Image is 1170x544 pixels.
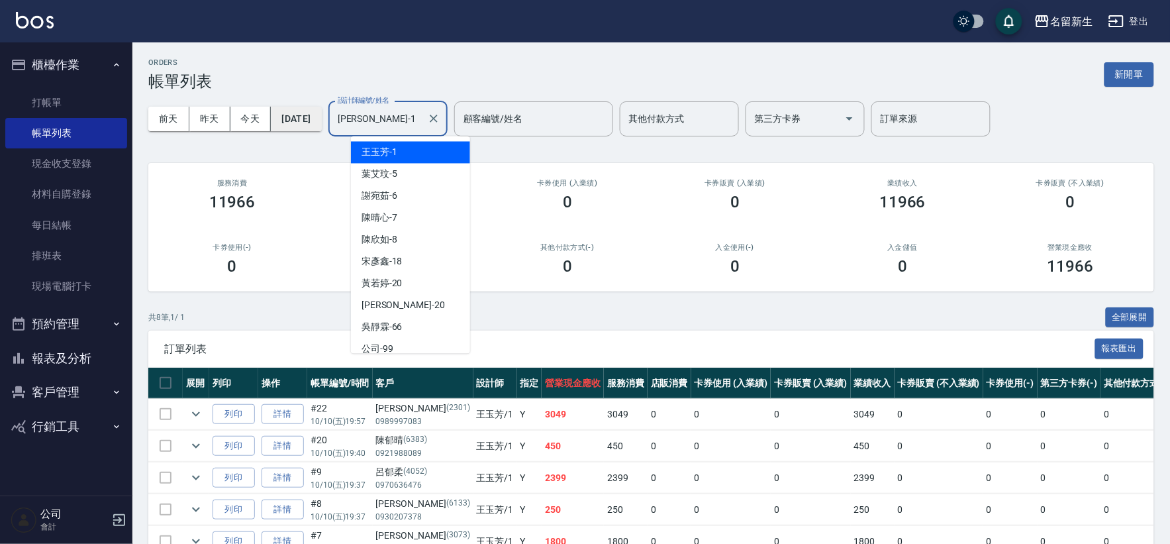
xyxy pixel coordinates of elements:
div: 陳郁晴 [376,433,470,447]
img: Logo [16,12,54,28]
button: Open [839,108,860,129]
a: 新開單 [1104,68,1154,80]
a: 現金收支登錄 [5,148,127,179]
button: expand row [186,404,206,424]
td: 0 [895,494,983,525]
button: 昨天 [189,107,230,131]
h2: 卡券使用 (入業績) [499,179,635,188]
button: 報表匯出 [1095,339,1144,359]
td: #22 [307,399,373,430]
h2: 卡券使用(-) [164,243,300,252]
td: 0 [648,431,691,462]
p: 0921988089 [376,447,470,459]
a: 現場電腦打卡 [5,271,127,301]
div: [PERSON_NAME] [376,529,470,543]
p: (6133) [446,497,470,511]
td: 450 [542,431,604,462]
span: 公司 -99 [362,343,393,356]
th: 業績收入 [851,368,895,399]
th: 卡券販賣 (不入業績) [895,368,983,399]
button: 列印 [213,500,255,520]
td: 王玉芳 /1 [473,431,517,462]
span: 陳欣如 -8 [362,233,397,247]
a: 詳情 [262,468,304,488]
button: 列印 [213,468,255,488]
button: 櫃檯作業 [5,48,127,82]
h3: 服務消費 [164,179,300,188]
p: 0930207378 [376,511,470,523]
td: 0 [771,494,851,525]
h3: 0 [563,193,572,211]
button: 報表及分析 [5,341,127,376]
a: 詳情 [262,436,304,457]
td: 0 [983,431,1038,462]
th: 店販消費 [648,368,691,399]
label: 設計師編號/姓名 [338,95,389,105]
h2: 其他付款方式(-) [499,243,635,252]
td: 2399 [604,462,648,494]
td: 0 [1038,462,1101,494]
td: 王玉芳 /1 [473,399,517,430]
button: 客戶管理 [5,375,127,409]
p: (6383) [404,433,428,447]
th: 帳單編號/時間 [307,368,373,399]
span: [PERSON_NAME] -20 [362,299,445,313]
h2: 業績收入 [835,179,971,188]
td: 0 [691,462,771,494]
h3: 11966 [209,193,256,211]
td: Y [517,431,542,462]
span: 吳靜霖 -66 [362,321,403,335]
button: Clear [424,109,443,128]
td: 0 [1038,431,1101,462]
th: 列印 [209,368,258,399]
td: 0 [771,431,851,462]
td: 0 [895,431,983,462]
a: 帳單列表 [5,118,127,148]
td: 250 [851,494,895,525]
td: 0 [771,462,851,494]
p: 共 8 筆, 1 / 1 [148,311,185,323]
button: expand row [186,436,206,456]
button: expand row [186,468,206,488]
button: expand row [186,500,206,519]
td: 王玉芳 /1 [473,462,517,494]
button: save [996,8,1022,34]
td: 0 [983,462,1038,494]
button: 登出 [1103,9,1154,34]
td: 2399 [851,462,895,494]
td: 0 [648,462,691,494]
p: 0989997083 [376,415,470,427]
td: 0 [983,494,1038,525]
td: 0 [691,431,771,462]
button: 行銷工具 [5,409,127,444]
button: 前天 [148,107,189,131]
td: 0 [895,462,983,494]
td: 450 [851,431,895,462]
td: 3049 [604,399,648,430]
td: Y [517,399,542,430]
h5: 公司 [40,508,108,521]
td: 2399 [542,462,604,494]
th: 指定 [517,368,542,399]
h3: 帳單列表 [148,72,212,91]
p: 10/10 (五) 19:57 [311,415,369,427]
h2: 卡券販賣 (不入業績) [1002,179,1138,188]
th: 卡券販賣 (入業績) [771,368,851,399]
td: 王玉芳 /1 [473,494,517,525]
td: 0 [648,494,691,525]
td: Y [517,462,542,494]
p: (2301) [446,402,470,415]
h3: 0 [228,257,237,276]
p: 10/10 (五) 19:37 [311,511,369,523]
span: 宋彥鑫 -18 [362,255,403,269]
span: 謝宛茹 -6 [362,190,397,203]
th: 卡券使用 (入業績) [691,368,771,399]
td: 250 [542,494,604,525]
h2: 店販消費 [332,179,467,188]
h2: 第三方卡券(-) [332,243,467,252]
p: 0970636476 [376,479,470,491]
div: 名留新生 [1050,13,1093,30]
th: 營業現金應收 [542,368,604,399]
button: 名留新生 [1029,8,1098,35]
h3: 0 [563,257,572,276]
